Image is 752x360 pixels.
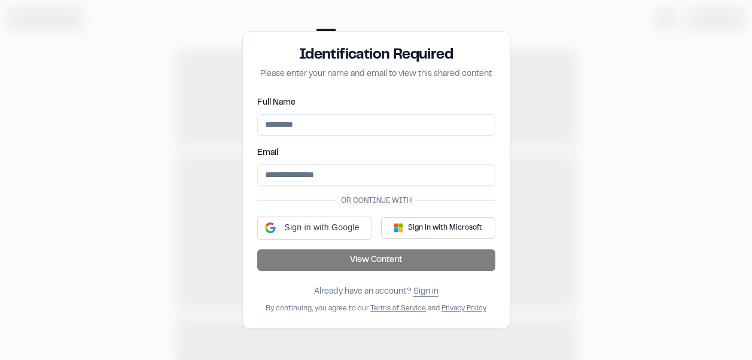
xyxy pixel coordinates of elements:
span: Sign in with Google [281,221,364,234]
div: Already have an account? [314,285,439,298]
img: logo-black-rebrand.svg [316,29,436,50]
p: Please enter your name and email to view this shared content [257,68,495,81]
label: Email [257,150,278,157]
h3: Identification Required [257,46,495,65]
button: Sign in with Microsoft [381,217,495,239]
div: Sign in with Google [257,216,372,240]
div: By continuing, you agree to our and [266,303,486,314]
span: Or continue with [336,196,416,206]
button: Terms of Service [370,303,426,314]
label: Full Name [257,99,296,106]
button: Sign in [413,285,439,298]
button: Privacy Policy [442,303,486,314]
